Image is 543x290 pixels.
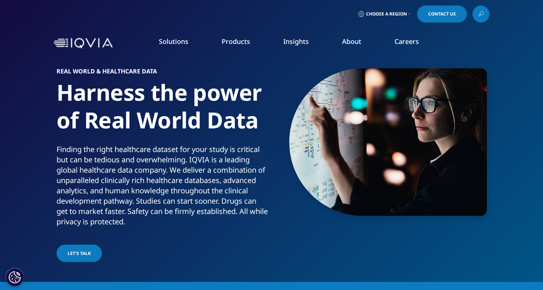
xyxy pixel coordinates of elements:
[159,37,188,46] a: Solutions
[395,37,419,46] a: Careers
[54,38,113,49] img: IQVIA Healthcare Information Technology and Pharma Clinical Research Company
[57,144,269,231] p: Finding the right healthcare dataset for your study is critical but can be tedious and overwhelmi...
[116,26,489,61] nav: Primary
[6,268,24,286] button: Cookie Settings
[428,12,456,16] span: Contact Us
[417,6,467,23] a: Contact Us
[68,250,91,256] span: Let's Talk
[57,245,102,262] a: Let's Talk
[57,79,269,144] h1: Harness the power of Real World Data
[222,37,250,46] a: Products
[342,37,361,46] a: About
[57,68,269,79] h6: Real World & Healthcare Data
[366,11,407,17] span: Choose a Region
[289,68,487,216] img: 2054_young-woman-touching-big-digital-monitor.jpg
[283,37,309,46] a: Insights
